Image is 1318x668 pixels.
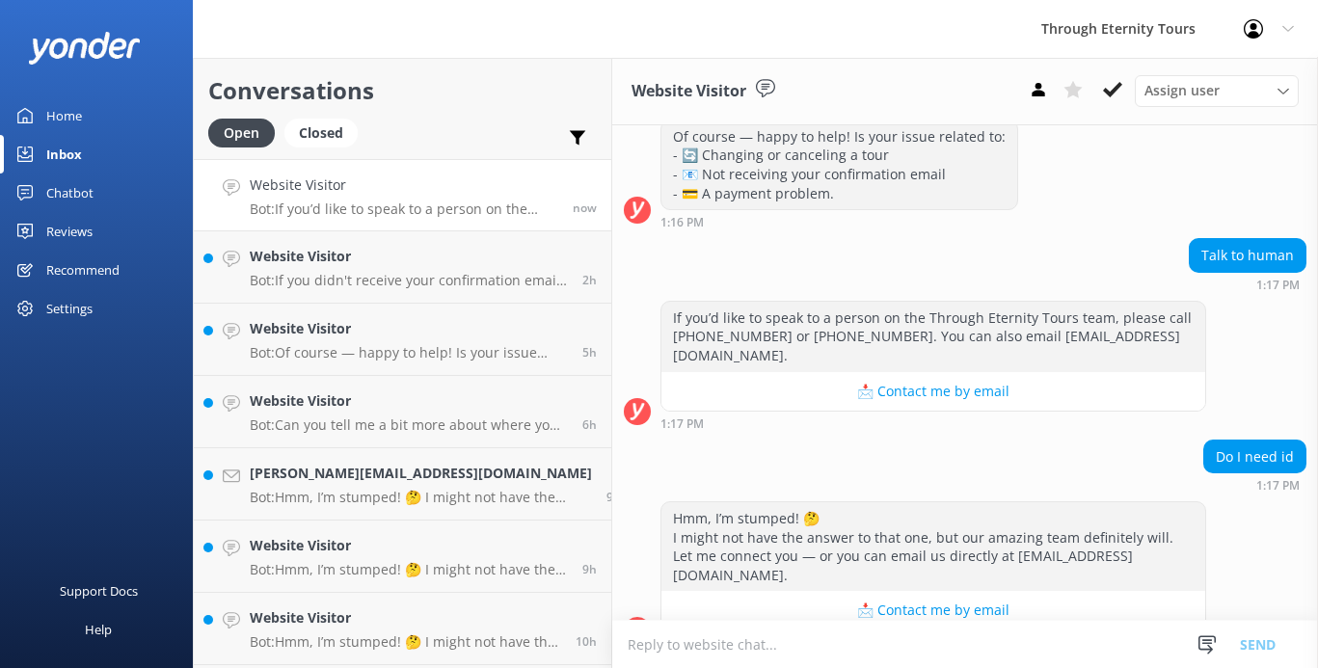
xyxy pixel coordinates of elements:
[1190,239,1305,272] div: Talk to human
[661,302,1205,372] div: If you’d like to speak to a person on the Through Eternity Tours team, please call [PHONE_NUMBER]...
[85,610,112,649] div: Help
[208,72,597,109] h2: Conversations
[661,372,1205,411] button: 📩 Contact me by email
[250,174,558,196] h4: Website Visitor
[194,231,611,304] a: Website VisitorBot:If you didn't receive your confirmation email, you can contact the team at [EM...
[250,561,568,578] p: Bot: Hmm, I’m stumped! 🤔 I might not have the answer to that one, but our amazing team definitely...
[250,607,561,628] h4: Website Visitor
[284,119,358,147] div: Closed
[606,489,621,505] span: 04:06am 10-Aug-2025 (UTC +02:00) Europe/Amsterdam
[46,251,120,289] div: Recommend
[194,521,611,593] a: Website VisitorBot:Hmm, I’m stumped! 🤔 I might not have the answer to that one, but our amazing t...
[660,215,1018,228] div: 01:16pm 10-Aug-2025 (UTC +02:00) Europe/Amsterdam
[661,502,1205,591] div: Hmm, I’m stumped! 🤔 I might not have the answer to that one, but our amazing team definitely will...
[250,318,568,339] h4: Website Visitor
[250,200,558,218] p: Bot: If you’d like to speak to a person on the Through Eternity Tours team, please call [PHONE_NU...
[660,418,704,430] strong: 1:17 PM
[46,135,82,174] div: Inbox
[250,633,561,651] p: Bot: Hmm, I’m stumped! 🤔 I might not have the answer to that one, but our amazing team definitely...
[194,304,611,376] a: Website VisitorBot:Of course — happy to help! Is your issue related to: - 🔄 Changing or canceling...
[250,246,568,267] h4: Website Visitor
[582,561,597,577] span: 03:51am 10-Aug-2025 (UTC +02:00) Europe/Amsterdam
[194,376,611,448] a: Website VisitorBot:Can you tell me a bit more about where you are going? We have an amazing array...
[250,416,568,434] p: Bot: Can you tell me a bit more about where you are going? We have an amazing array of group and ...
[573,200,597,216] span: 01:17pm 10-Aug-2025 (UTC +02:00) Europe/Amsterdam
[250,344,568,361] p: Bot: Of course — happy to help! Is your issue related to: - 🔄 Changing or canceling a tour - 📧 No...
[250,463,592,484] h4: [PERSON_NAME][EMAIL_ADDRESS][DOMAIN_NAME]
[60,572,138,610] div: Support Docs
[632,79,746,104] h3: Website Visitor
[194,448,611,521] a: [PERSON_NAME][EMAIL_ADDRESS][DOMAIN_NAME]Bot:Hmm, I’m stumped! 🤔 I might not have the answer to t...
[208,119,275,147] div: Open
[1256,480,1300,492] strong: 1:17 PM
[582,416,597,433] span: 06:49am 10-Aug-2025 (UTC +02:00) Europe/Amsterdam
[582,272,597,288] span: 10:58am 10-Aug-2025 (UTC +02:00) Europe/Amsterdam
[29,32,140,64] img: yonder-white-logo.png
[46,289,93,328] div: Settings
[250,390,568,412] h4: Website Visitor
[661,120,1017,209] div: Of course — happy to help! Is your issue related to: - 🔄 Changing or canceling a tour - 📧 Not rec...
[1204,441,1305,473] div: Do I need id
[582,344,597,361] span: 07:52am 10-Aug-2025 (UTC +02:00) Europe/Amsterdam
[1189,278,1306,291] div: 01:17pm 10-Aug-2025 (UTC +02:00) Europe/Amsterdam
[1135,75,1299,106] div: Assign User
[194,593,611,665] a: Website VisitorBot:Hmm, I’m stumped! 🤔 I might not have the answer to that one, but our amazing t...
[194,159,611,231] a: Website VisitorBot:If you’d like to speak to a person on the Through Eternity Tours team, please ...
[250,535,568,556] h4: Website Visitor
[208,121,284,143] a: Open
[660,416,1206,430] div: 01:17pm 10-Aug-2025 (UTC +02:00) Europe/Amsterdam
[46,174,94,212] div: Chatbot
[46,96,82,135] div: Home
[1144,80,1220,101] span: Assign user
[576,633,597,650] span: 02:34am 10-Aug-2025 (UTC +02:00) Europe/Amsterdam
[284,121,367,143] a: Closed
[660,217,704,228] strong: 1:16 PM
[250,489,592,506] p: Bot: Hmm, I’m stumped! 🤔 I might not have the answer to that one, but our amazing team definitely...
[1256,280,1300,291] strong: 1:17 PM
[661,591,1205,629] button: 📩 Contact me by email
[250,272,568,289] p: Bot: If you didn't receive your confirmation email, you can contact the team at [EMAIL_ADDRESS][D...
[1203,478,1306,492] div: 01:17pm 10-Aug-2025 (UTC +02:00) Europe/Amsterdam
[46,212,93,251] div: Reviews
